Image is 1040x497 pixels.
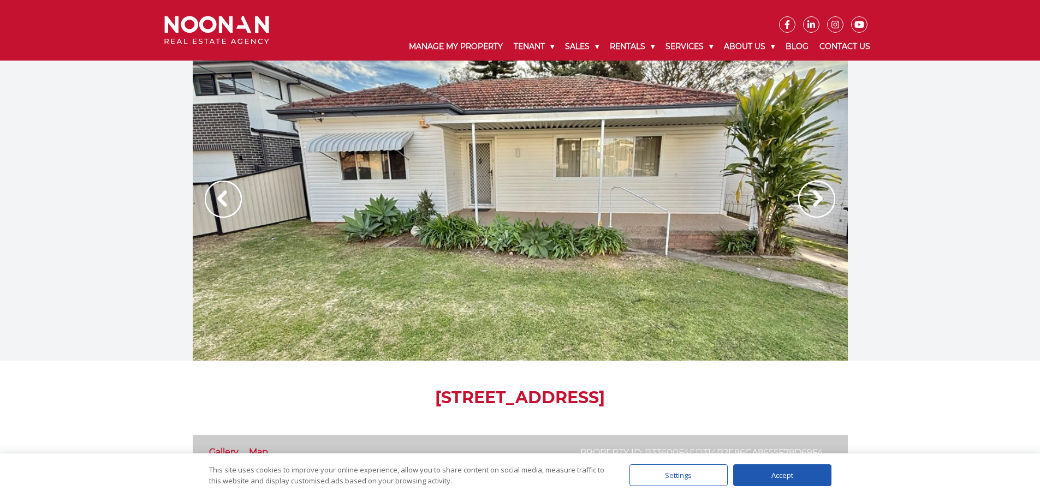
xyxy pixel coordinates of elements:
a: Manage My Property [403,33,508,61]
a: Tenant [508,33,560,61]
a: About Us [718,33,780,61]
div: Settings [629,464,728,486]
div: Accept [733,464,831,486]
div: This site uses cookies to improve your online experience, allow you to share content on social me... [209,464,608,486]
a: Sales [560,33,604,61]
p: Property ID: b33600f4ed314b2e86ca8655f78d69f4 [580,446,823,459]
a: Blog [780,33,814,61]
a: Contact Us [814,33,876,61]
img: Arrow slider [205,181,242,218]
a: Gallery [209,447,239,457]
a: Rentals [604,33,660,61]
a: Map [249,447,268,457]
img: Arrow slider [798,181,835,218]
a: Services [660,33,718,61]
h1: [STREET_ADDRESS] [193,388,848,408]
img: Noonan Real Estate Agency [164,16,269,45]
